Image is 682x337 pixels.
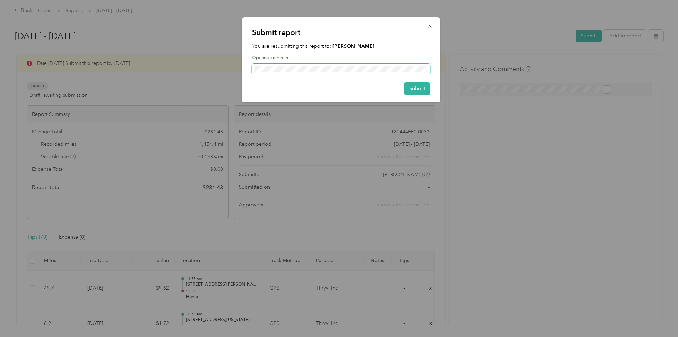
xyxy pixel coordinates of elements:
[252,55,430,61] label: Optional comment
[252,42,430,50] p: You are resubmitting this report to:
[332,43,375,49] strong: [PERSON_NAME]
[642,297,682,337] iframe: Everlance-gr Chat Button Frame
[404,82,430,95] button: Submit
[252,27,430,37] p: Submit report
